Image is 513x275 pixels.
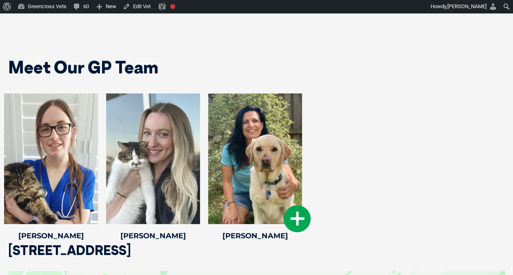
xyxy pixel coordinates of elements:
div: Focus keyphrase not set [170,4,175,9]
h2: Meet Our GP Team [8,59,158,76]
h4: [PERSON_NAME] [208,232,302,240]
span: [PERSON_NAME] [447,3,486,9]
h4: [PERSON_NAME] [106,232,200,240]
h4: [PERSON_NAME] [4,232,98,240]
